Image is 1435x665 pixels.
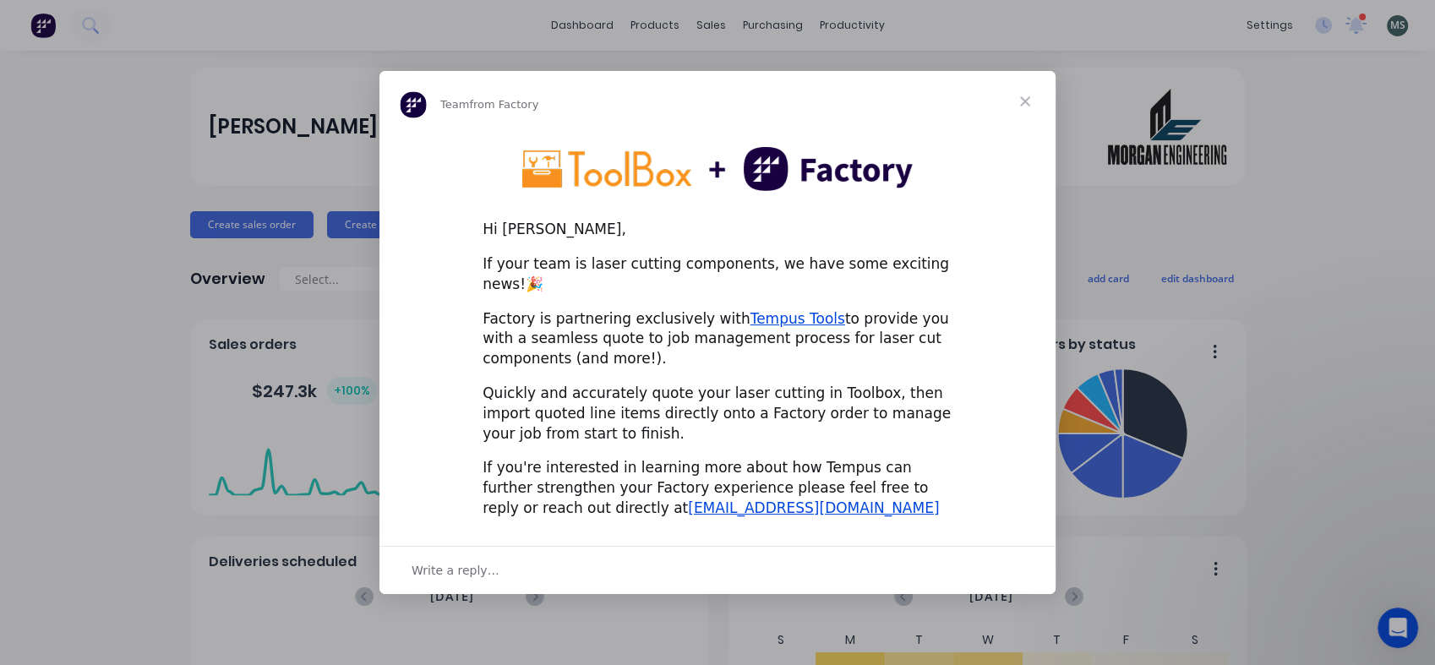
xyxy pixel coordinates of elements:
div: Quickly and accurately quote your laser cutting in Toolbox, then import quoted line items directl... [483,384,952,444]
div: Hi [PERSON_NAME], [483,220,952,240]
a: [EMAIL_ADDRESS][DOMAIN_NAME] [688,499,939,516]
div: Open conversation and reply [379,546,1056,594]
div: Factory is partnering exclusively with to provide you with a seamless quote to job management pro... [483,309,952,369]
span: Close [995,71,1056,132]
span: Write a reply… [412,559,499,581]
div: If your team is laser cutting components, we have some exciting news!🎉 [483,254,952,295]
div: If you're interested in learning more about how Tempus can further strengthen your Factory experi... [483,458,952,518]
img: Profile image for Team [400,91,427,118]
span: from Factory [469,98,538,111]
span: Team [440,98,469,111]
a: Tempus Tools [750,310,845,327]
